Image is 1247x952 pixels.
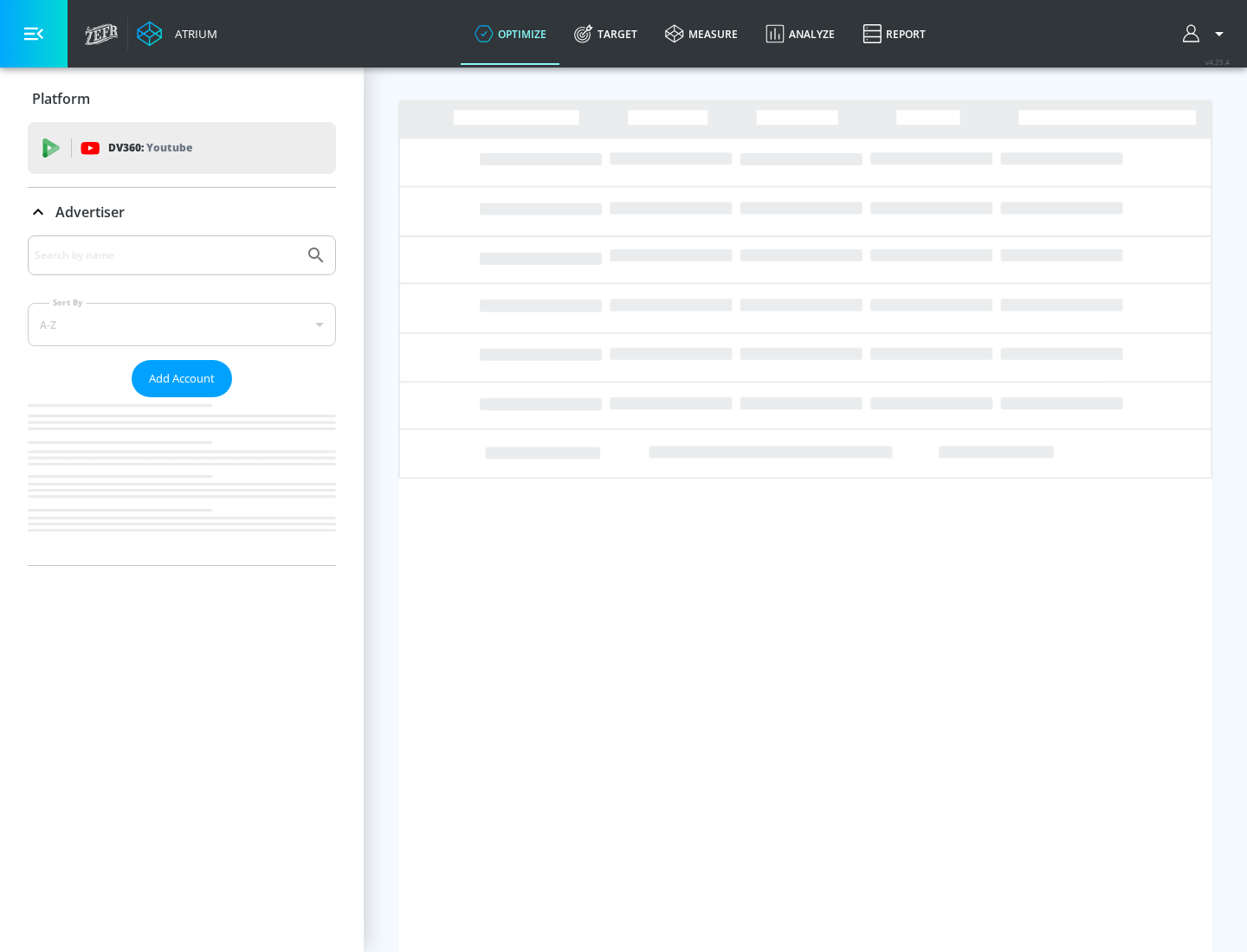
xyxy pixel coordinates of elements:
p: Advertiser [55,203,125,222]
button: Add Account [132,360,232,397]
a: Analyze [752,3,849,65]
div: DV360: Youtube [28,122,336,174]
a: Target [560,3,651,65]
div: A-Z [28,303,336,346]
p: Youtube [146,138,192,157]
a: measure [651,3,752,65]
span: v 4.25.4 [1205,57,1230,67]
p: Platform [32,89,90,108]
a: optimize [461,3,560,65]
div: Advertiser [28,235,336,565]
span: Add Account [149,369,215,389]
div: Platform [28,74,336,123]
label: Sort By [49,297,87,308]
div: Advertiser [28,188,336,236]
div: Atrium [168,26,217,42]
nav: list of Advertiser [28,397,336,565]
input: Search by name [35,244,297,267]
a: Report [849,3,940,65]
p: DV360: [108,138,192,158]
a: Atrium [137,21,217,47]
